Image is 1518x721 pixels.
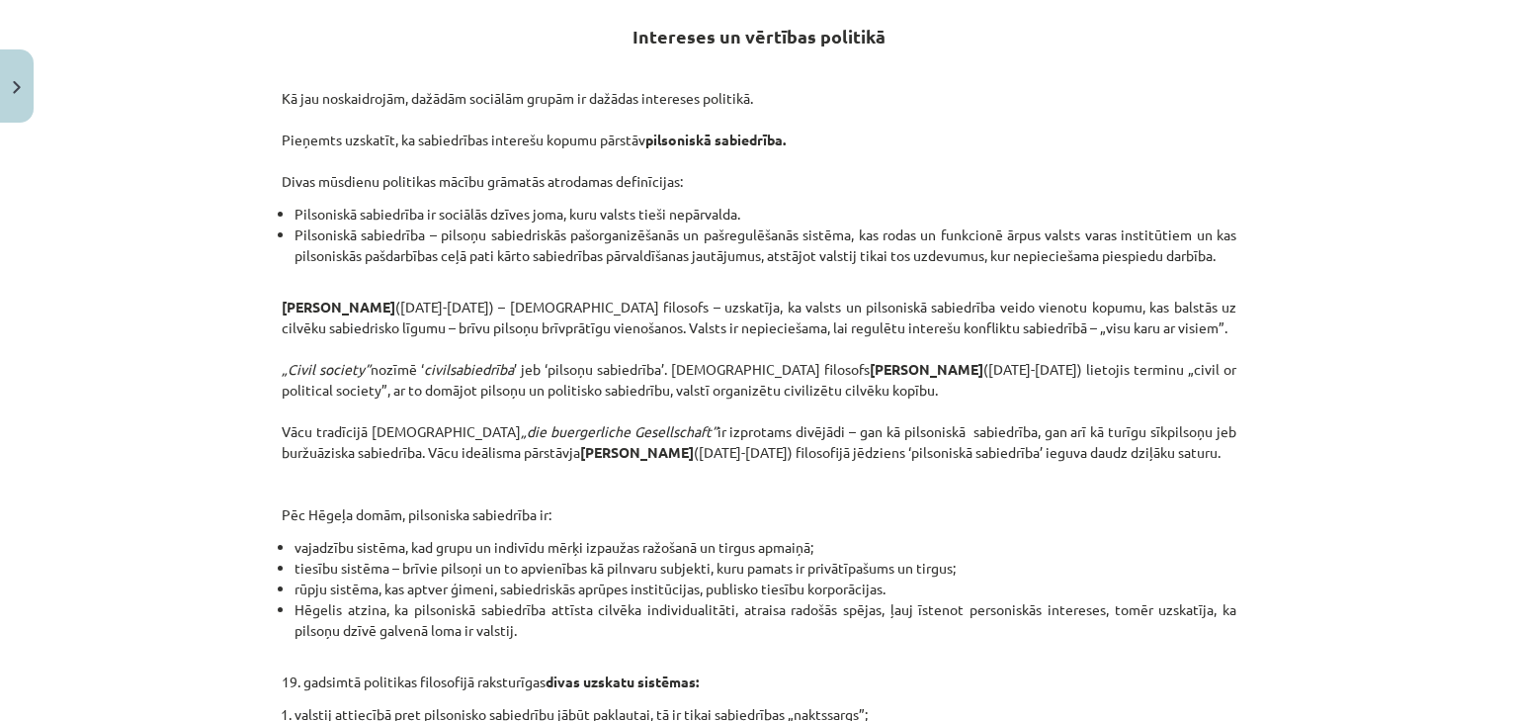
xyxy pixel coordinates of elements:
[282,297,1236,525] p: ([DATE]-[DATE]) – [DEMOGRAPHIC_DATA] filosofs – uzskatīja, ka valsts un pilsoniskā sabiedrība vei...
[521,422,717,440] em: „die buergerliche Gesellschaft”
[282,360,371,378] em: „Civil society”
[295,225,1236,287] li: Pilsoniskā sabiedrība – pilsoņu sabiedriskās pašorganizēšanās un pašregulēšanās sistēma, kas roda...
[282,298,395,315] strong: [PERSON_NAME]
[870,360,983,378] strong: [PERSON_NAME]
[295,599,1236,641] li: Hēgelis atzina, ka pilsoniskā sabiedrība attīsta cilvēka individualitāti, atraisa radošās spējas,...
[295,579,1236,599] li: rūpju sistēma, kas aptver ģimeni, sabiedriskās aprūpes institūcijas, publisko tiesību korporācijas.
[632,25,885,47] strong: Intereses un vērtības politikā
[580,443,694,461] strong: [PERSON_NAME]
[282,651,1236,692] p: 19. gadsimtā politikas filosofijā raksturīgas
[424,360,514,378] em: civilsabiedrība
[546,673,699,690] strong: divas uzskatu sistēmas:
[295,537,1236,558] li: vajadzību sistēma, kad grupu un indivīdu mērķi izpaužas ražošanā un tirgus apmaiņā;
[13,81,21,94] img: icon-close-lesson-0947bae3869378f0d4975bcd49f059093ad1ed9edebbc8119c70593378902aed.svg
[645,131,786,148] strong: pilsoniskā sabiedrība.
[295,558,1236,579] li: tiesību sistēma – brīvie pilsoņi un to apvienības kā pilnvaru subjekti, kuru pamats ir privātīpaš...
[295,204,1236,225] li: Pilsoniskā sabiedrība ir sociālās dzīves joma, kuru valsts tieši nepārvalda.
[282,88,1236,192] p: Kā jau noskaidrojām, dažādām sociālām grupām ir dažādas intereses politikā. Pieņemts uzskatīt, ka...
